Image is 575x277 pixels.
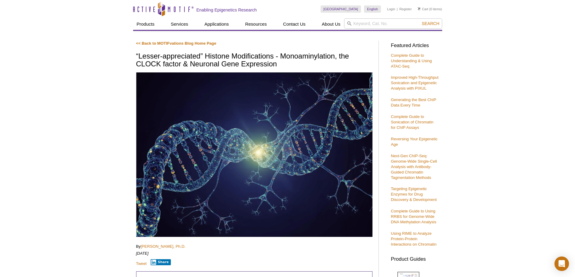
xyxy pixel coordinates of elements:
a: Contact Us [280,18,309,30]
a: Services [167,18,192,30]
a: [GEOGRAPHIC_DATA] [321,5,361,13]
li: (0 items) [418,5,442,13]
li: | [397,5,398,13]
a: Complete Guide to Understanding & Using ATAC-Seq [391,53,432,68]
a: Register [399,7,412,11]
a: << Back to MOTIFvations Blog Home Page [136,41,216,46]
h3: Featured Articles [391,43,439,48]
a: Next-Gen ChIP-Seq: Genome-Wide Single-Cell Analysis with Antibody-Guided Chromatin Tagmentation M... [391,154,437,180]
a: Using RIME to Analyze Protein-Protein Interactions on Chromatin [391,231,436,247]
a: Cart [418,7,428,11]
input: Keyword, Cat. No. [344,18,442,29]
a: Applications [201,18,232,30]
h2: Enabling Epigenetics Research [196,7,257,13]
a: Login [387,7,395,11]
a: Resources [241,18,270,30]
a: Complete Guide to Sonication of Chromatin for ChIP Assays [391,114,433,130]
a: Generating the Best ChIP Data Every Time [391,97,436,107]
a: [PERSON_NAME], Ph.D. [141,244,186,249]
a: Tweet [136,261,147,266]
div: Open Intercom Messenger [554,256,569,271]
button: Share [151,259,171,265]
button: Search [420,21,441,26]
a: Targeting Epigenetic Enzymes for Drug Discovery & Development [391,186,437,202]
a: Reversing Your Epigenetic Age [391,137,438,147]
h3: Product Guides [391,253,439,262]
p: By [136,244,372,249]
h1: “Lesser-appreciated” Histone Modifications - Monoaminylation, the CLOCK factor & Neuronal Gene Ex... [136,52,372,69]
img: DNA Modification [136,72,372,237]
a: English [364,5,381,13]
a: Improved High-Throughput Sonication and Epigenetic Analysis with PIXUL [391,75,439,91]
a: Complete Guide to Using RRBS for Genome-Wide DNA Methylation Analysis [391,209,436,224]
a: Products [133,18,158,30]
a: About Us [318,18,344,30]
em: [DATE] [136,251,149,256]
img: Your Cart [418,7,420,10]
span: Search [422,21,439,26]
